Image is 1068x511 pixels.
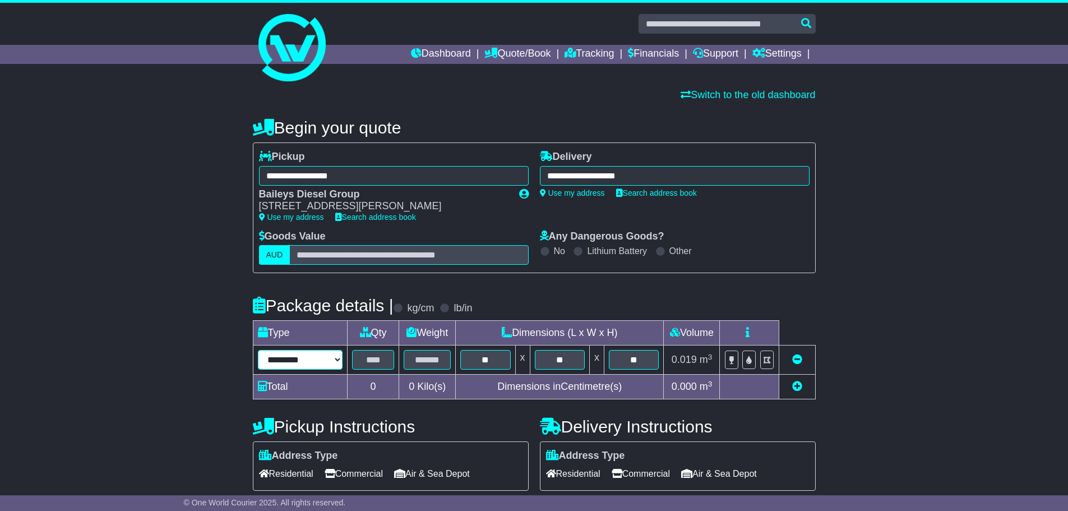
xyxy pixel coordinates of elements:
[456,375,664,399] td: Dimensions in Centimetre(s)
[708,380,713,388] sup: 3
[347,375,399,399] td: 0
[587,246,647,256] label: Lithium Battery
[540,188,605,197] a: Use my address
[672,354,697,365] span: 0.019
[259,465,313,482] span: Residential
[565,45,614,64] a: Tracking
[454,302,472,315] label: lb/in
[589,346,604,375] td: x
[540,417,816,436] h4: Delivery Instructions
[253,118,816,137] h4: Begin your quote
[253,375,347,399] td: Total
[259,231,326,243] label: Goods Value
[253,321,347,346] td: Type
[612,465,670,482] span: Commercial
[456,321,664,346] td: Dimensions (L x W x H)
[184,498,346,507] span: © One World Courier 2025. All rights reserved.
[752,45,802,64] a: Settings
[792,354,802,365] a: Remove this item
[546,450,625,462] label: Address Type
[554,246,565,256] label: No
[259,200,508,213] div: [STREET_ADDRESS][PERSON_NAME]
[669,246,692,256] label: Other
[616,188,697,197] a: Search address book
[515,346,530,375] td: x
[399,375,456,399] td: Kilo(s)
[681,465,757,482] span: Air & Sea Depot
[409,381,414,392] span: 0
[259,245,290,265] label: AUD
[407,302,434,315] label: kg/cm
[253,417,529,436] h4: Pickup Instructions
[792,381,802,392] a: Add new item
[484,45,551,64] a: Quote/Book
[347,321,399,346] td: Qty
[259,151,305,163] label: Pickup
[411,45,471,64] a: Dashboard
[394,465,470,482] span: Air & Sea Depot
[540,231,664,243] label: Any Dangerous Goods?
[664,321,720,346] td: Volume
[546,465,600,482] span: Residential
[259,450,338,462] label: Address Type
[335,213,416,222] a: Search address book
[259,213,324,222] a: Use my address
[628,45,679,64] a: Financials
[700,354,713,365] span: m
[253,296,394,315] h4: Package details |
[708,353,713,361] sup: 3
[672,381,697,392] span: 0.000
[693,45,738,64] a: Support
[259,188,508,201] div: Baileys Diesel Group
[540,151,592,163] label: Delivery
[325,465,383,482] span: Commercial
[399,321,456,346] td: Weight
[681,89,815,100] a: Switch to the old dashboard
[700,381,713,392] span: m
